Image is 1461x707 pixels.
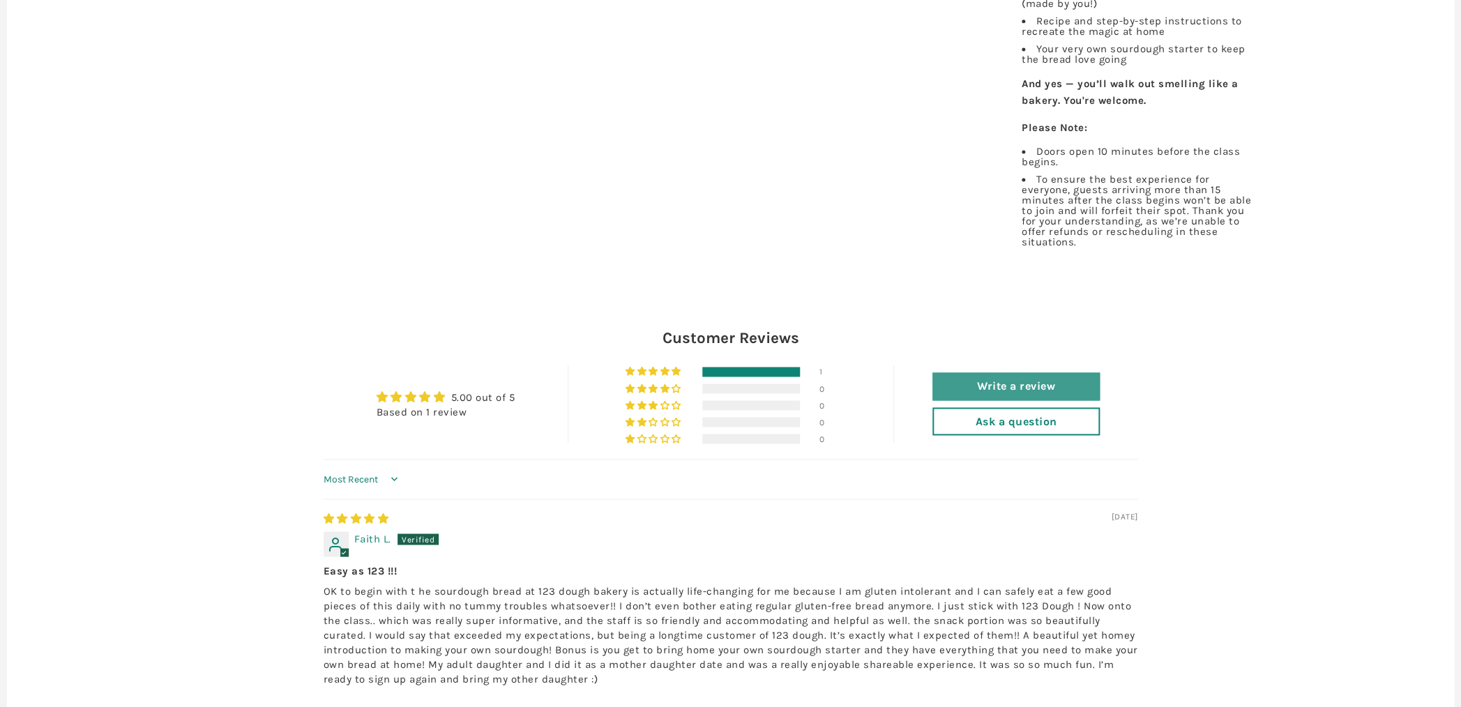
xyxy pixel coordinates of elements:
[932,407,1100,435] a: Ask a question
[324,563,1138,578] b: Easy as 123 !!!
[1022,77,1239,107] b: And yes — you’ll walk out smelling like a bakery. You're welcome.
[451,390,515,403] a: 5.00 out of 5
[324,465,402,493] select: Sort dropdown
[324,584,1138,686] p: OK to begin with t he sourdough bread at 123 dough bakery is actually life-changing for me becaus...
[354,532,391,545] span: Faith L.
[626,367,683,377] div: 100% (1) reviews with 5 star rating
[376,388,515,404] div: Average rating is 5.00 stars
[1022,44,1259,65] li: Your very own sourdough starter to keep the bread love going
[324,327,1138,349] h2: Customer Reviews
[1022,174,1259,248] li: To ensure the best experience for everyone, guests arriving more than 15 minutes after the class ...
[1022,146,1259,167] li: Doors open 10 minutes before the class begins.
[1112,510,1138,522] span: [DATE]
[376,404,515,419] div: Based on 1 review
[1022,16,1259,37] li: Recipe and step-by-step instructions to recreate the magic at home
[932,372,1100,400] a: Write a review
[324,512,389,524] span: 5 star review
[1022,121,1087,134] b: Please Note:
[819,367,836,377] div: 1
